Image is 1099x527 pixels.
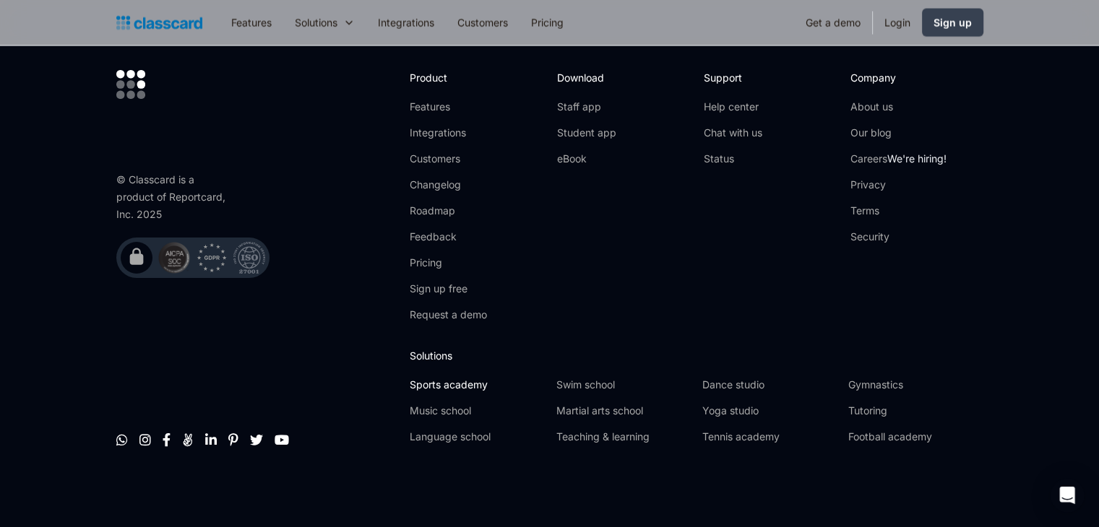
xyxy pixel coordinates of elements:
[556,152,616,166] a: eBook
[295,15,337,30] div: Solutions
[702,404,837,418] a: Yoga studio
[556,404,690,418] a: Martial arts school
[410,70,487,85] h2: Product
[410,178,487,192] a: Changelog
[848,404,983,418] a: Tutoring
[848,430,983,444] a: Football academy
[116,13,202,33] a: home
[520,6,575,39] a: Pricing
[410,256,487,270] a: Pricing
[366,6,446,39] a: Integrations
[410,378,544,392] a: Sports academy
[410,230,487,244] a: Feedback
[139,432,151,447] a: 
[116,171,232,223] div: © Classcard is a product of Reportcard, Inc. 2025
[1050,478,1085,513] div: Open Intercom Messenger
[250,432,263,447] a: 
[410,308,487,322] a: Request a demo
[887,152,947,165] span: We're hiring!
[556,126,616,140] a: Student app
[220,6,283,39] a: Features
[410,126,487,140] a: Integrations
[182,432,194,447] a: 
[873,6,922,39] a: Login
[410,282,487,296] a: Sign up free
[228,432,238,447] a: 
[850,70,947,85] h2: Company
[556,378,690,392] a: Swim school
[922,9,983,37] a: Sign up
[556,430,690,444] a: Teaching & learning
[205,432,217,447] a: 
[556,70,616,85] h2: Download
[850,178,947,192] a: Privacy
[410,204,487,218] a: Roadmap
[704,100,762,114] a: Help center
[850,152,947,166] a: CareersWe're hiring!
[702,430,837,444] a: Tennis academy
[850,126,947,140] a: Our blog
[410,430,544,444] a: Language school
[283,6,366,39] div: Solutions
[116,432,128,447] a: 
[850,100,947,114] a: About us
[446,6,520,39] a: Customers
[794,6,872,39] a: Get a demo
[410,348,983,363] h2: Solutions
[163,432,171,447] a: 
[704,152,762,166] a: Status
[704,70,762,85] h2: Support
[556,100,616,114] a: Staff app
[934,15,972,30] div: Sign up
[410,100,487,114] a: Features
[275,432,289,447] a: 
[704,126,762,140] a: Chat with us
[410,404,544,418] a: Music school
[848,378,983,392] a: Gymnastics
[850,204,947,218] a: Terms
[702,378,837,392] a: Dance studio
[410,152,487,166] a: Customers
[850,230,947,244] a: Security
